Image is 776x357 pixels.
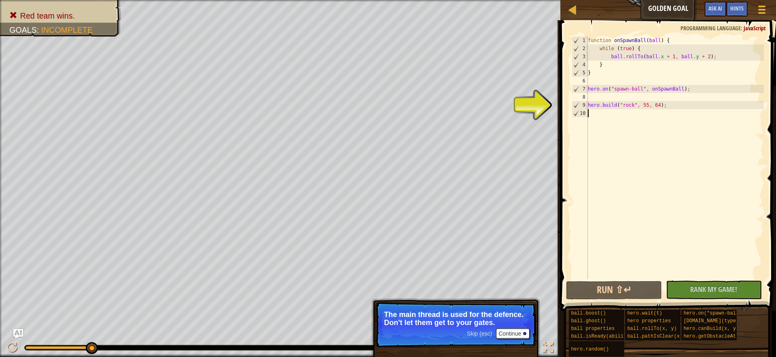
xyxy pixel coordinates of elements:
[4,340,20,357] button: Ctrl + P: Play
[752,2,772,21] button: Show game menu
[20,11,75,20] span: Red team wins.
[572,53,588,61] div: 3
[496,328,530,339] button: Continue
[37,25,41,34] span: :
[708,4,722,12] span: Ask AI
[730,4,744,12] span: Hints
[540,340,556,357] button: Toggle fullscreen
[572,93,588,101] div: 8
[690,284,737,294] span: Rank My Game!
[741,24,744,32] span: :
[41,25,93,34] span: Incomplete
[384,311,528,327] p: The main thread is used for the defence. Don't let them get to your gates.
[571,318,606,324] span: ball.ghost()
[571,311,606,316] span: ball.boost()
[683,311,753,316] span: hero.on("spawn-ball", f)
[13,329,23,339] button: Ask AI
[571,326,615,332] span: ball properties
[683,334,753,339] span: hero.getObstacleAt(x, y)
[467,330,492,337] span: Skip (esc)
[572,109,588,117] div: 10
[566,281,662,300] button: Run ⇧↵
[572,69,588,77] div: 5
[683,318,756,324] span: [DOMAIN_NAME](type, x, y)
[627,311,662,316] span: hero.wait(t)
[666,281,762,299] button: Rank My Game!
[681,24,741,32] span: Programming language
[9,10,112,21] li: Red team wins.
[704,2,726,17] button: Ask AI
[572,36,588,44] div: 1
[572,44,588,53] div: 2
[627,318,671,324] span: hero properties
[572,77,588,85] div: 6
[744,24,766,32] span: JavaScript
[572,101,588,109] div: 9
[627,334,691,339] span: ball.pathIsClear(x, y)
[571,346,609,352] span: hero.random()
[9,25,37,34] span: Goals
[572,85,588,93] div: 7
[572,61,588,69] div: 4
[627,326,676,332] span: ball.rollTo(x, y)
[571,334,632,339] span: ball.isReady(ability)
[683,326,739,332] span: hero.canBuild(x, y)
